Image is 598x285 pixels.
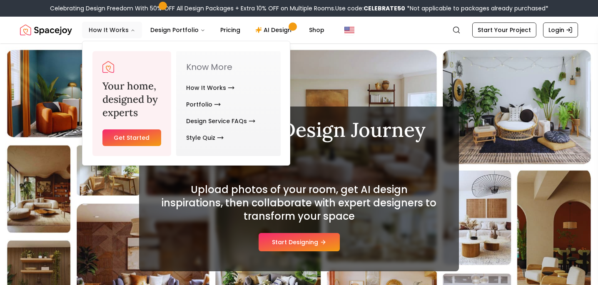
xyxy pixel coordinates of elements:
p: Know More [186,61,271,73]
a: How It Works [186,79,234,96]
button: Start Designing [259,233,340,251]
a: Spacejoy [102,61,114,73]
img: Spacejoy Logo [20,22,72,38]
span: *Not applicable to packages already purchased* [405,4,548,12]
a: Login [543,22,578,37]
nav: Main [82,22,331,38]
a: Shop [302,22,331,38]
a: AI Design [249,22,301,38]
h2: Upload photos of your room, get AI design inspirations, then collaborate with expert designers to... [159,183,439,223]
b: CELEBRATE50 [364,4,405,12]
nav: Global [20,17,578,43]
img: United States [344,25,354,35]
h1: Begin Your Design Journey [159,120,439,140]
button: How It Works [82,22,142,38]
a: Get Started [102,129,161,146]
a: Spacejoy [20,22,72,38]
div: How It Works [82,41,291,166]
div: Celebrating Design Freedom With 50% OFF All Design Packages + Extra 10% OFF on Multiple Rooms. [50,4,548,12]
img: Spacejoy Logo [102,61,114,73]
a: Portfolio [186,96,221,113]
a: Start Your Project [472,22,536,37]
a: Design Service FAQs [186,113,255,129]
button: Design Portfolio [144,22,212,38]
h3: Your home, designed by experts [102,79,161,119]
span: Use code: [335,4,405,12]
a: Pricing [214,22,247,38]
a: Style Quiz [186,129,224,146]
